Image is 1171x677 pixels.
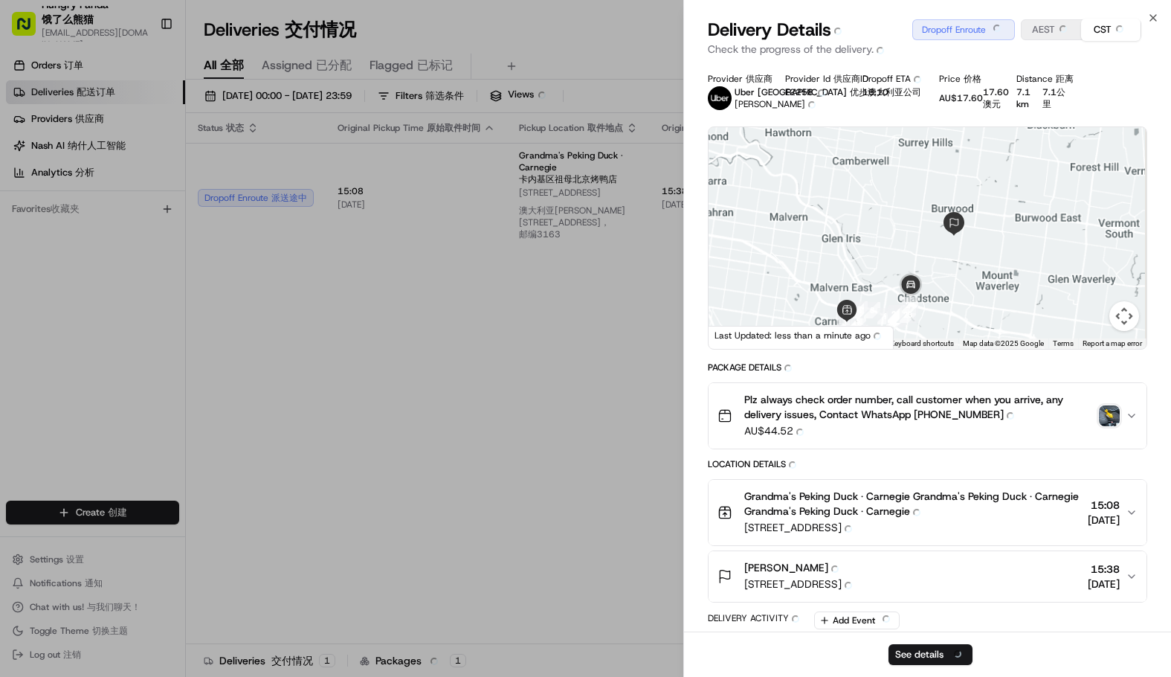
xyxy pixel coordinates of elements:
div: 10 [886,311,903,327]
input: Clear [39,96,245,112]
button: See details [888,644,972,665]
a: Report a map error [1083,339,1142,347]
a: 💻API Documentation [120,327,245,353]
span: Grandma's Peking Duck · Carnegie Grandma's Peking Duck · Carnegie Grandma's Peking Duck · Carnegie [744,489,1082,520]
img: Asif Zaman Khan [15,257,39,280]
span: 供应商ID [833,73,868,85]
span: Knowledge Base [30,333,114,347]
div: 9 [877,308,894,324]
div: 22 [888,306,904,322]
button: AEST [1022,19,1081,41]
div: We're available if you need us! [67,157,204,169]
span: Uber [GEOGRAPHIC_DATA] [735,86,921,98]
div: 8 [864,302,880,318]
span: [STREET_ADDRESS] [744,520,1082,536]
span: 15:38 [1088,562,1120,577]
p: Check the progress of the delivery. [708,42,1147,58]
span: [PERSON_NAME] [735,98,822,110]
img: photo_proof_of_pickup image [1099,405,1120,426]
img: Nash [15,15,45,45]
span: Pylon [148,369,180,380]
span: 15:08 [1088,498,1120,513]
div: 3 [837,315,854,331]
div: 23 [900,307,916,323]
div: 24 [902,297,918,313]
div: Location Details [708,458,1147,475]
p: Welcome 👋 [15,60,271,83]
div: 7 [851,301,868,318]
span: 距离 [1056,73,1074,85]
span: [STREET_ADDRESS] [744,577,858,593]
span: 价格 [964,73,981,85]
button: See all [230,190,271,208]
span: [DATE] [1088,513,1120,527]
span: 优步澳大利亚公司 [850,86,921,98]
div: Distance [1016,73,1070,85]
div: 5 [850,312,866,329]
span: 17.60澳元 [983,86,1009,110]
a: Terms [1053,339,1074,347]
span: AU$44.52 [744,423,1093,440]
button: Start new chat [253,147,271,164]
span: 8月7日 [132,271,161,283]
button: Grandma's Peking Duck · Carnegie Grandma's Peking Duck · Carnegie Grandma's Peking Duck · Carnegi... [709,480,1146,545]
button: Add Event [814,612,900,629]
span: 8月15日 [57,231,92,243]
span: • [49,231,54,243]
div: Last Updated: less than a minute ago [709,326,894,349]
img: uber-new-logo.jpeg [708,86,732,110]
button: Keyboard shortcuts [890,338,954,349]
div: 4 [846,315,862,332]
button: Map camera controls [1109,301,1139,331]
img: 1736555255976-a54dd68f-1ca7-489b-9aae-adbdc363a1c4 [30,272,42,283]
a: Powered byPylon [105,368,180,380]
span: Delivery Details [708,18,848,42]
div: 💻 [126,334,138,346]
span: API Documentation [141,333,239,347]
button: [PERSON_NAME][STREET_ADDRESS]15:38[DATE] [709,551,1146,602]
div: Package Details [708,362,1147,378]
button: E2258 [785,86,830,103]
button: Plz always check order number, call customer when you arrive, any delivery issues, Contact WhatsA... [709,383,1146,449]
div: Provider [708,73,761,85]
span: Map data ©2025 Google [963,339,1044,347]
span: 供应商 [746,73,772,85]
div: 18 [889,305,906,321]
span: [PERSON_NAME] [744,560,845,577]
img: 1727276513143-84d647e1-66c0-4f92-a045-3c9f9f5dfd92 [31,142,58,169]
span: Plz always check order number, call customer when you arrive, any delivery issues, Contact WhatsA... [744,392,1093,423]
span: 7.1公里 [1042,86,1065,110]
div: Past conversations [15,193,95,205]
div: 📗 [15,334,27,346]
span: [PERSON_NAME] [46,271,120,283]
div: Start new chat [67,142,244,157]
button: CST [1081,19,1141,41]
div: Delivery Activity [708,612,805,629]
span: • [123,271,129,283]
div: Price [939,73,993,85]
img: 1736555255976-a54dd68f-1ca7-489b-9aae-adbdc363a1c4 [15,142,42,169]
div: Provider Id [785,73,839,85]
div: AU$17.60 [939,86,993,110]
div: 16:10 [862,86,916,98]
div: Dropoff ETA [862,73,916,85]
a: 📗Knowledge Base [9,327,120,353]
div: 7.1 km [1016,86,1070,110]
span: [DATE] [1088,577,1120,591]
